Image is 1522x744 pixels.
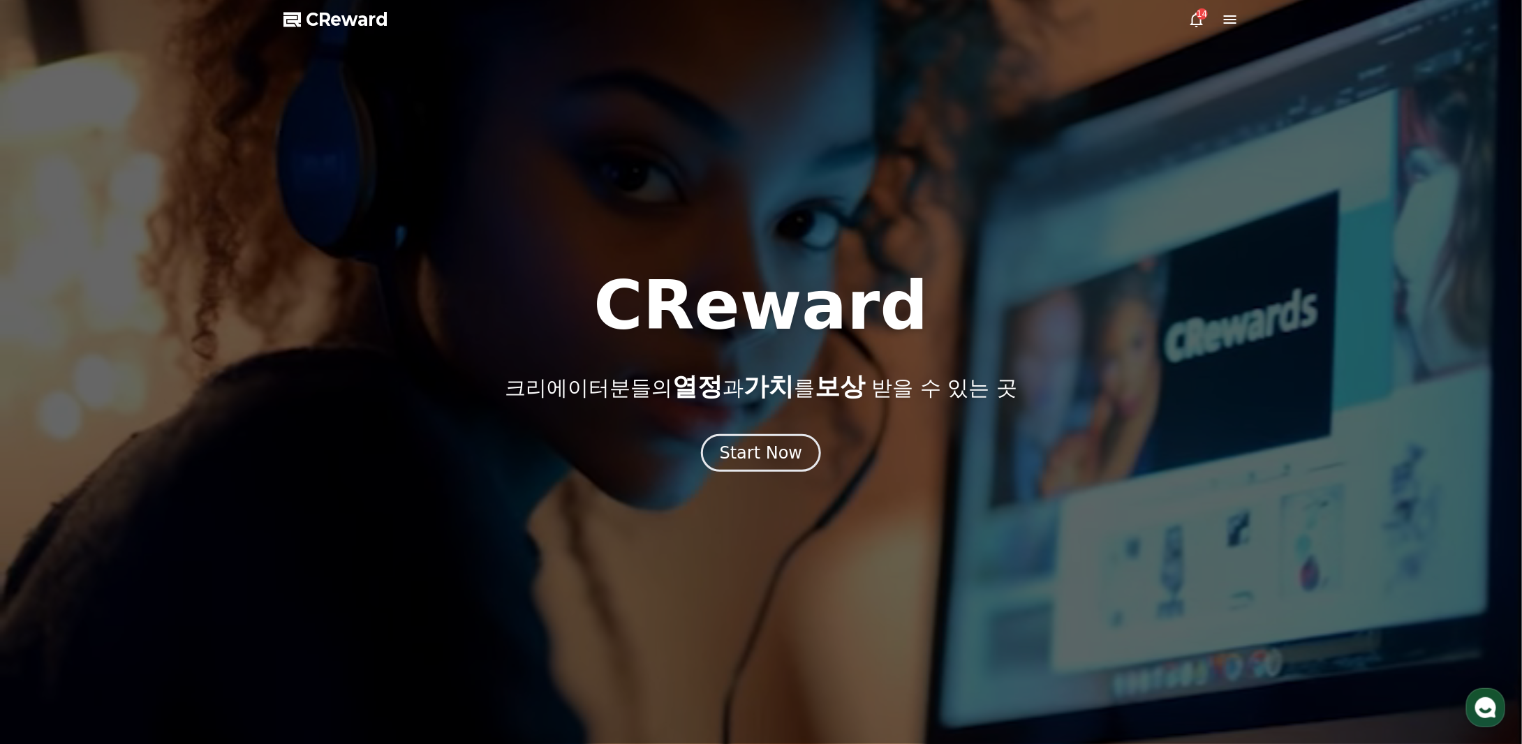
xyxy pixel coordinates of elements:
span: 설정 [216,463,232,475]
a: 설정 [180,442,268,477]
span: 홈 [44,463,52,475]
span: CReward [306,8,388,31]
span: 가치 [744,372,794,401]
a: 대화 [92,442,180,477]
a: 홈 [4,442,92,477]
span: 대화 [128,464,145,475]
a: 14 [1188,11,1205,28]
h1: CReward [593,272,928,339]
a: Start Now [701,448,822,461]
p: 크리에이터분들의 과 를 받을 수 있는 곳 [505,373,1017,401]
a: CReward [283,8,388,31]
span: 보상 [815,372,865,401]
div: 14 [1197,8,1208,20]
div: Start Now [720,442,803,464]
button: Start Now [701,434,822,472]
span: 열정 [672,372,723,401]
